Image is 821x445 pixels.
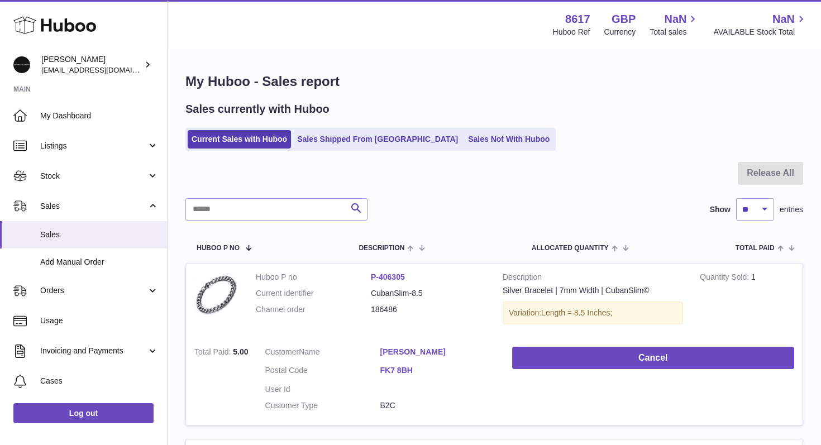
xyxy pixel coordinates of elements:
[13,403,154,423] a: Log out
[553,27,590,37] div: Huboo Ref
[565,12,590,27] strong: 8617
[371,304,486,315] dd: 186486
[40,376,159,386] span: Cases
[503,302,683,324] div: Variation:
[41,65,164,74] span: [EMAIL_ADDRESS][DOMAIN_NAME]
[650,12,699,37] a: NaN Total sales
[713,27,808,37] span: AVAILABLE Stock Total
[380,400,495,411] dd: B2C
[650,27,699,37] span: Total sales
[380,347,495,357] a: [PERSON_NAME]
[772,12,795,27] span: NaN
[359,245,404,252] span: Description
[713,12,808,37] a: NaN AVAILABLE Stock Total
[197,245,240,252] span: Huboo P no
[532,245,609,252] span: ALLOCATED Quantity
[41,54,142,75] div: [PERSON_NAME]
[503,272,683,285] strong: Description
[541,308,612,317] span: Length = 8.5 Inches;
[265,347,299,356] span: Customer
[40,257,159,267] span: Add Manual Order
[371,288,486,299] dd: CubanSlim-8.5
[512,347,794,370] button: Cancel
[40,201,147,212] span: Sales
[188,130,291,149] a: Current Sales with Huboo
[265,400,380,411] dt: Customer Type
[40,111,159,121] span: My Dashboard
[185,102,330,117] h2: Sales currently with Huboo
[664,12,686,27] span: NaN
[256,272,371,283] dt: Huboo P no
[604,27,636,37] div: Currency
[380,365,495,376] a: FK7 8BH
[185,73,803,90] h1: My Huboo - Sales report
[265,347,380,360] dt: Name
[40,171,147,181] span: Stock
[256,304,371,315] dt: Channel order
[40,285,147,296] span: Orders
[293,130,462,149] a: Sales Shipped From [GEOGRAPHIC_DATA]
[780,204,803,215] span: entries
[40,346,147,356] span: Invoicing and Payments
[612,12,636,27] strong: GBP
[40,229,159,240] span: Sales
[265,365,380,379] dt: Postal Code
[371,272,405,281] a: P-406305
[256,288,371,299] dt: Current identifier
[233,347,248,356] span: 5.00
[40,315,159,326] span: Usage
[710,204,731,215] label: Show
[265,384,380,395] dt: User Id
[13,56,30,73] img: hello@alfredco.com
[40,141,147,151] span: Listings
[691,264,803,338] td: 1
[503,285,683,296] div: Silver Bracelet | 7mm Width | CubanSlim©
[700,272,751,284] strong: Quantity Sold
[464,130,553,149] a: Sales Not With Huboo
[736,245,775,252] span: Total paid
[194,272,239,315] img: Cuban-Bracelet-1.png
[194,347,233,359] strong: Total Paid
